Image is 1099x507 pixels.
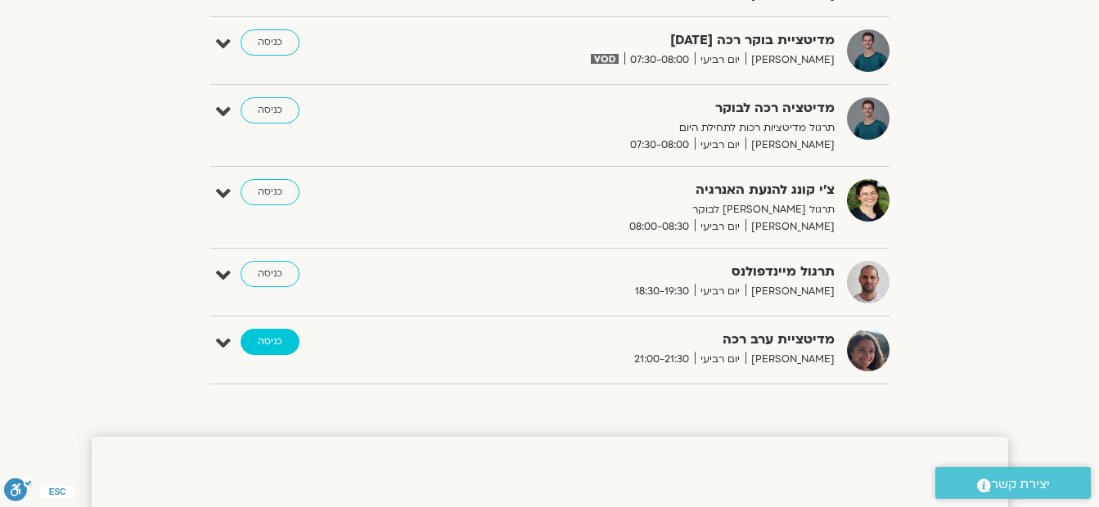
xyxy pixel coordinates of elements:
strong: צ'י קונג להנעת האנרגיה [434,179,835,201]
p: תרגול מדיטציות רכות לתחילת היום [434,119,835,137]
span: יום רביעי [695,218,745,236]
strong: תרגול מיינדפולנס [434,261,835,283]
span: [PERSON_NAME] [745,52,835,69]
a: כניסה [241,329,300,355]
strong: מדיטציית בוקר רכה [DATE] [434,29,835,52]
span: 07:30-08:00 [624,137,695,154]
span: [PERSON_NAME] [745,218,835,236]
a: כניסה [241,179,300,205]
p: תרגול [PERSON_NAME] לבוקר [434,201,835,218]
span: יום רביעי [695,351,745,368]
span: [PERSON_NAME] [745,351,835,368]
span: יום רביעי [695,283,745,300]
strong: מדיטציית ערב רכה [434,329,835,351]
span: 07:30-08:00 [624,52,695,69]
span: 18:30-19:30 [629,283,695,300]
strong: מדיטציה רכה לבוקר [434,97,835,119]
img: vodicon [591,54,618,64]
span: [PERSON_NAME] [745,283,835,300]
a: כניסה [241,29,300,56]
span: 21:00-21:30 [628,351,695,368]
span: יום רביעי [695,137,745,154]
a: כניסה [241,261,300,287]
a: יצירת קשר [935,467,1091,499]
a: כניסה [241,97,300,123]
span: [PERSON_NAME] [745,137,835,154]
span: 08:00-08:30 [624,218,695,236]
span: יום רביעי [695,52,745,69]
span: יצירת קשר [991,473,1050,496]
